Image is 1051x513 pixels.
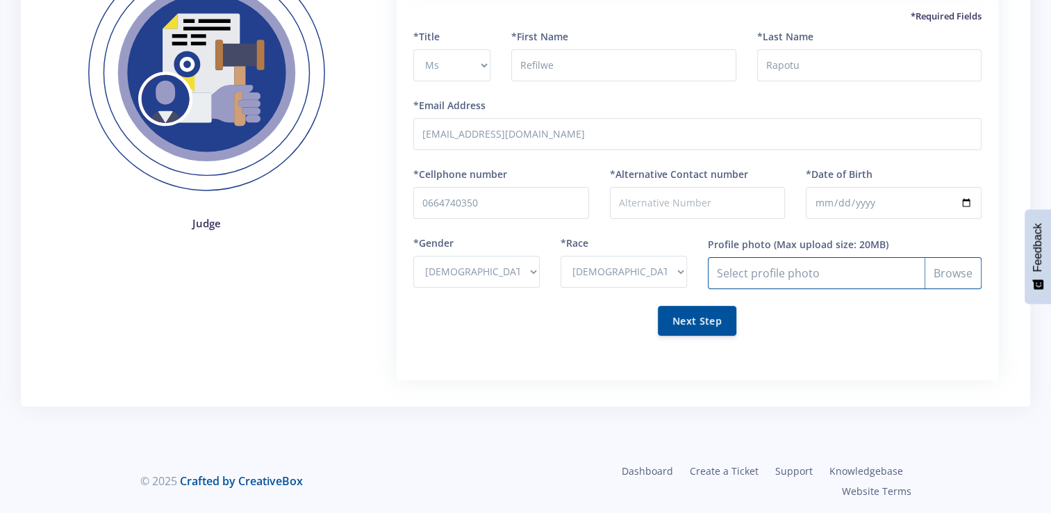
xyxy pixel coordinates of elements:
[613,461,681,481] a: Dashboard
[757,29,813,44] label: *Last Name
[834,481,911,501] a: Website Terms
[180,473,303,489] a: Crafted by CreativeBox
[821,461,911,481] a: Knowledgebase
[806,167,872,181] label: *Date of Birth
[774,237,888,252] label: (Max upload size: 20MB)
[413,167,507,181] label: *Cellphone number
[1032,223,1044,272] span: Feedback
[140,473,515,489] div: © 2025
[413,98,486,113] label: *Email Address
[681,461,767,481] a: Create a Ticket
[413,10,982,24] h5: *Required Fields
[511,49,736,81] input: First Name
[64,215,349,231] h4: Judge
[610,187,786,219] input: Alternative Number
[413,236,454,250] label: *Gender
[413,118,982,150] input: Email Address
[829,464,903,478] span: Knowledgebase
[413,187,589,219] input: Number with no spaces
[511,29,568,44] label: *First Name
[767,461,821,481] a: Support
[561,236,588,250] label: *Race
[658,306,736,336] button: Next Step
[610,167,748,181] label: *Alternative Contact number
[708,237,771,252] label: Profile photo
[1025,209,1051,304] button: Feedback - Show survey
[413,29,440,44] label: *Title
[757,49,982,81] input: Last Name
